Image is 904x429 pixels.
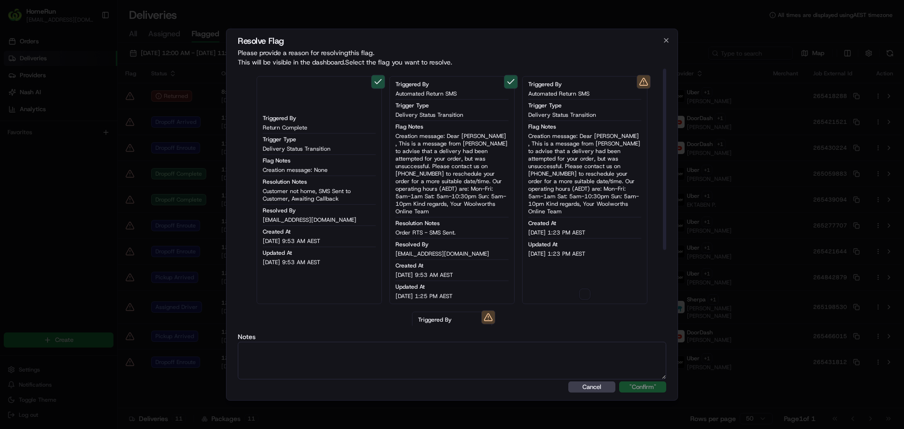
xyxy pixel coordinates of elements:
[568,381,615,393] button: Cancel
[395,228,456,236] span: Order RTS - SMS Sent.
[263,187,376,202] span: Customer not home, SMS Sent to Customer, Awaiting Callback
[263,249,292,256] span: Updated At
[395,283,425,290] span: Updated At
[238,333,666,340] label: Notes
[263,135,296,143] span: Trigger Type
[263,123,307,131] span: Return Complete
[395,240,428,248] span: Resolved By
[238,48,666,66] p: Please provide a reason for resolving this flag . This will be visible in the dashboard. Select t...
[395,219,440,227] span: Resolution Notes
[528,132,641,215] span: Creation message: Dear [PERSON_NAME] , This is a message from [PERSON_NAME] to advise that a deli...
[263,178,307,185] span: Resolution Notes
[263,145,331,152] span: Delivery Status Transition
[263,206,296,214] span: Resolved By
[528,80,562,88] span: Triggered By
[395,80,429,88] span: Triggered By
[395,292,452,299] span: [DATE] 1:25 PM AEST
[528,219,556,227] span: Created At
[263,258,320,266] span: [DATE] 9:53 AM AEST
[395,250,489,257] span: [EMAIL_ADDRESS][DOMAIN_NAME]
[395,122,423,130] span: Flag Notes
[395,89,457,97] span: Automated Return SMS
[395,271,453,278] span: [DATE] 9:53 AM AEST
[263,166,328,173] span: Creation message: None
[418,325,463,332] span: Return Complete
[528,101,562,109] span: Trigger Type
[263,156,291,164] span: Flag Notes
[528,122,556,130] span: Flag Notes
[263,227,291,235] span: Created At
[395,132,508,215] span: Creation message: Dear [PERSON_NAME] , This is a message from [PERSON_NAME] to advise that a deli...
[395,261,423,269] span: Created At
[263,237,320,244] span: [DATE] 9:53 AM AEST
[263,216,356,223] span: [EMAIL_ADDRESS][DOMAIN_NAME]
[528,89,589,97] span: Automated Return SMS
[395,101,429,109] span: Trigger Type
[528,240,557,248] span: Updated At
[528,250,585,257] span: [DATE] 1:23 PM AEST
[263,114,296,121] span: Triggered By
[528,228,585,236] span: [DATE] 1:23 PM AEST
[238,36,666,45] h2: Resolve Flag
[418,316,452,323] span: Triggered By
[528,111,596,118] span: Delivery Status Transition
[395,111,463,118] span: Delivery Status Transition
